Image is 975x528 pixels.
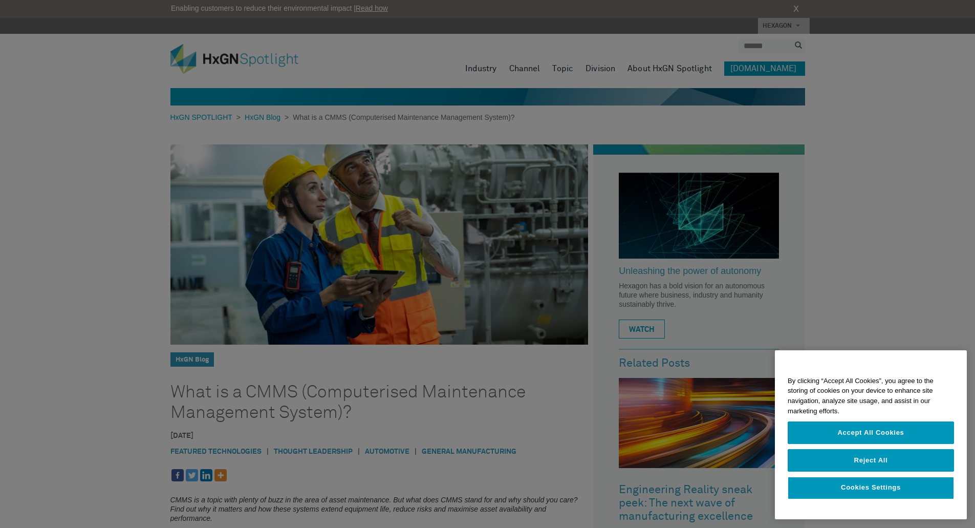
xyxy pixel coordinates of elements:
[788,477,954,499] button: Cookies Settings
[788,449,954,472] button: Reject All
[788,421,954,444] button: Accept All Cookies
[775,350,967,520] div: Privacy
[775,371,967,421] div: By clicking “Accept All Cookies”, you agree to the storing of cookies on your device to enhance s...
[775,350,967,520] div: Cookie banner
